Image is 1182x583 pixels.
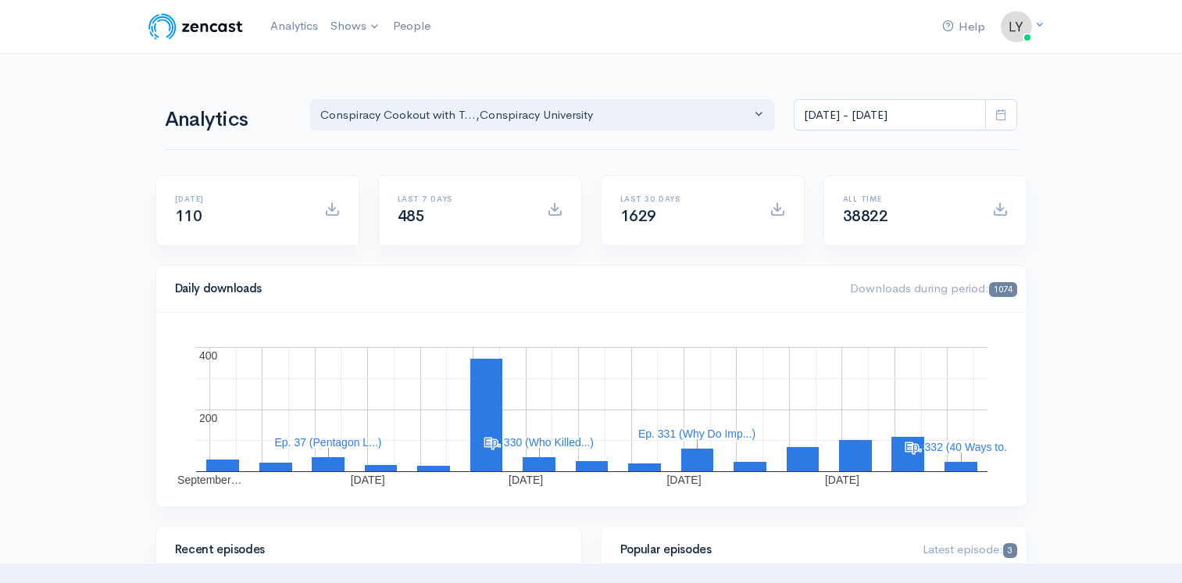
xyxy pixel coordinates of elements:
text: [DATE] [350,474,384,486]
span: 38822 [843,206,888,226]
text: 400 [199,349,218,362]
button: Conspiracy Cookout with T..., Conspiracy University [310,99,776,131]
a: Shows [324,9,387,44]
span: 3 [1003,543,1016,558]
h4: Recent episodes [175,543,553,556]
text: Ep. 330 (Who Killed...) [484,436,593,449]
text: 200 [199,412,218,424]
span: 110 [175,206,202,226]
h4: Popular episodes [620,543,905,556]
img: ZenCast Logo [146,11,245,42]
text: Ep. 37 (Pentagon L...) [274,436,381,449]
h1: Analytics [165,109,291,131]
h6: Last 30 days [620,195,751,203]
h4: Daily downloads [175,282,832,295]
span: Latest episode: [923,542,1016,556]
h6: Last 7 days [398,195,528,203]
div: Conspiracy Cookout with T... , Conspiracy University [320,106,752,124]
span: 1629 [620,206,656,226]
h6: [DATE] [175,195,305,203]
span: Downloads during period: [850,281,1016,295]
a: Help [936,10,991,44]
text: Ep. 331 (Why Do Imp...) [637,427,755,440]
text: [DATE] [824,474,859,486]
text: Ep. 332 (40 Ways to...) [905,441,1016,453]
span: 1074 [989,282,1016,297]
a: People [387,9,437,43]
a: Analytics [264,9,324,43]
img: ... [1001,11,1032,42]
svg: A chart. [175,331,1008,488]
iframe: gist-messenger-bubble-iframe [1129,530,1166,567]
text: September… [177,474,241,486]
span: 485 [398,206,425,226]
input: analytics date range selector [794,99,986,131]
text: [DATE] [509,474,543,486]
h6: All time [843,195,973,203]
text: [DATE] [666,474,701,486]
